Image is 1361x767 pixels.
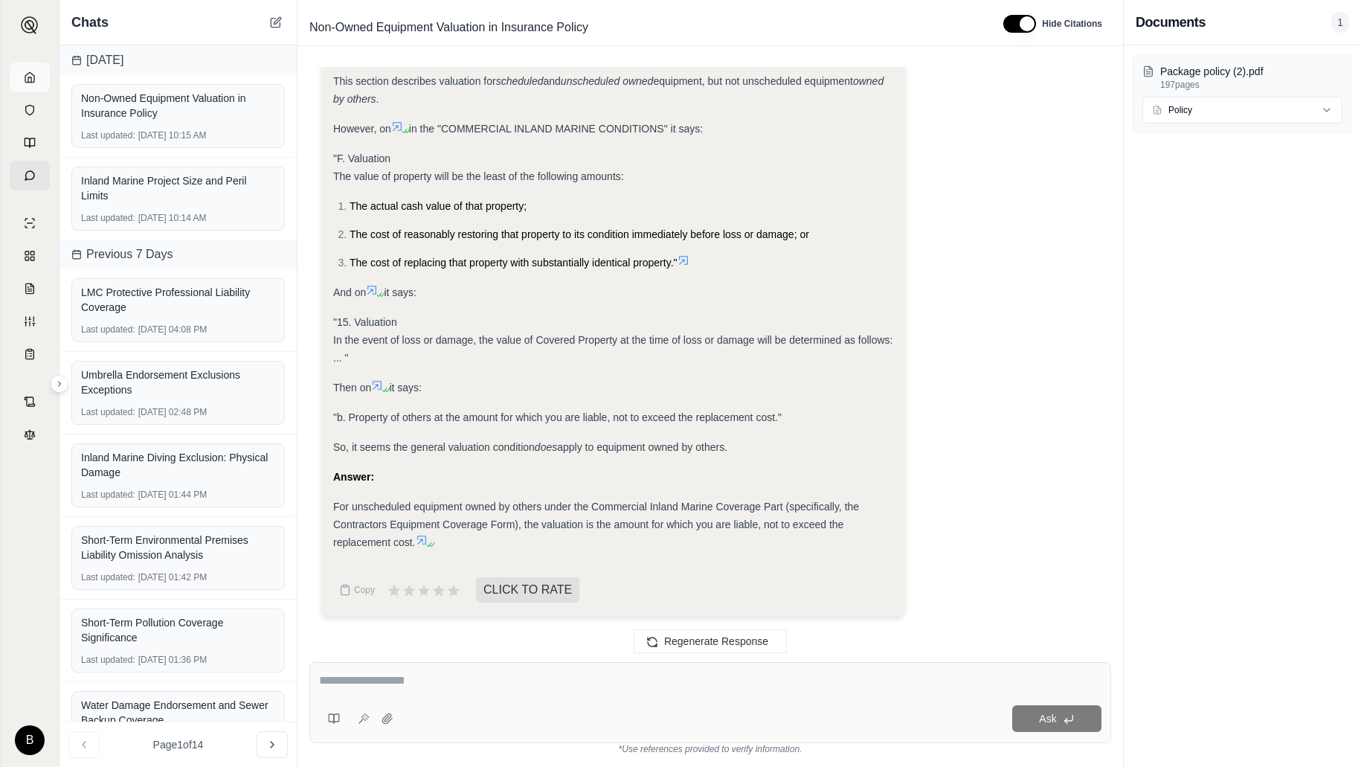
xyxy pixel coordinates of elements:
span: However, on [333,123,391,135]
em: scheduled [496,75,544,87]
div: LMC Protective Professional Liability Coverage [81,285,275,315]
span: The actual cash value of that property; [350,200,527,212]
a: Chat [10,161,50,190]
button: New Chat [267,13,285,31]
a: Single Policy [10,208,50,238]
span: The cost of replacing that property with substantially identical property." [350,257,678,269]
div: [DATE] 10:15 AM [81,129,275,141]
p: Package policy (2).pdf [1160,64,1342,79]
div: B [15,725,45,755]
em: unscheduled owned [561,75,654,87]
span: 1 [1331,12,1349,33]
button: Regenerate Response [634,629,787,653]
div: Non-Owned Equipment Valuation in Insurance Policy [81,91,275,121]
span: Last updated: [81,406,135,418]
a: Documents Vault [10,95,50,125]
span: Last updated: [81,489,135,501]
div: Inland Marine Diving Exclusion: Physical Damage [81,450,275,480]
span: equipment, but not unscheduled equipment [653,75,853,87]
span: Regenerate Response [664,635,768,647]
button: Copy [333,575,381,605]
div: [DATE] 01:42 PM [81,571,275,583]
div: [DATE] 10:14 AM [81,212,275,224]
span: apply to equipment owned by others. [557,441,727,453]
span: Ask [1039,713,1056,725]
span: Page 1 of 14 [153,737,204,752]
div: Umbrella Endorsement Exclusions Exceptions [81,368,275,397]
span: "b. Property of others at the amount for which you are liable, not to exceed the replacement cost." [333,411,782,423]
button: Expand sidebar [15,10,45,40]
span: Non-Owned Equipment Valuation in Insurance Policy [303,16,594,39]
div: Inland Marine Project Size and Peril Limits [81,173,275,203]
span: And on [333,286,366,298]
span: Hide Citations [1042,18,1102,30]
span: Copy [354,584,375,596]
button: Ask [1012,705,1101,732]
div: [DATE] 02:48 PM [81,406,275,418]
h3: Documents [1136,12,1206,33]
span: The value of property will be the least of the following amounts: [333,170,624,182]
strong: Answer: [333,471,374,483]
span: in the "COMMERCIAL INLAND MARINE CONDITIONS" it says: [409,123,703,135]
em: does [535,441,557,453]
div: [DATE] [59,45,297,75]
span: So, it seems the general valuation condition [333,441,535,453]
button: Package policy (2).pdf197pages [1142,64,1342,91]
a: Contract Analysis [10,387,50,417]
div: Edit Title [303,16,985,39]
p: 197 pages [1160,79,1342,91]
span: Last updated: [81,571,135,583]
span: This section describes valuation for [333,75,496,87]
span: "F. Valuation [333,153,390,164]
span: "15. Valuation [333,316,397,328]
span: Last updated: [81,212,135,224]
a: Custom Report [10,307,50,336]
div: *Use references provided to verify information. [309,743,1111,755]
span: In the event of loss or damage, the value of Covered Property at the time of loss or damage will ... [333,334,893,364]
span: CLICK TO RATE [476,577,579,603]
span: Last updated: [81,324,135,336]
a: Prompt Library [10,128,50,158]
a: Legal Search Engine [10,420,50,449]
a: Coverage Table [10,339,50,369]
span: it says: [384,286,416,298]
div: Short-Term Environmental Premises Liability Omission Analysis [81,533,275,562]
a: Home [10,62,50,92]
button: Expand sidebar [51,375,68,393]
div: Short-Term Pollution Coverage Significance [81,615,275,645]
span: and [544,75,561,87]
img: Expand sidebar [21,16,39,34]
span: Last updated: [81,654,135,666]
div: [DATE] 01:44 PM [81,489,275,501]
span: Last updated: [81,129,135,141]
span: The cost of reasonably restoring that property to its condition immediately before loss or damage... [350,228,809,240]
div: [DATE] 04:08 PM [81,324,275,336]
div: Water Damage Endorsement and Sewer Backup Coverage [81,698,275,728]
div: Previous 7 Days [59,240,297,269]
span: Then on [333,382,371,394]
a: Policy Comparisons [10,241,50,271]
span: For unscheduled equipment owned by others under the Commercial Inland Marine Coverage Part (speci... [333,501,859,548]
span: . [376,93,379,105]
a: Claim Coverage [10,274,50,304]
span: Chats [71,12,109,33]
div: [DATE] 01:36 PM [81,654,275,666]
span: it says: [389,382,422,394]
